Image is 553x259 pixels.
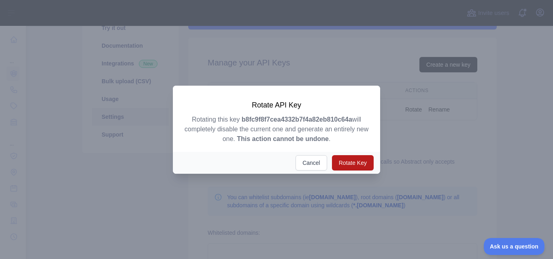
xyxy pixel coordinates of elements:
strong: This action cannot be undone [237,135,329,142]
button: Rotate Key [332,155,374,171]
button: Cancel [296,155,327,171]
iframe: Toggle Customer Support [484,238,545,255]
h3: Rotate API Key [183,100,370,110]
strong: b8fc9f8f7cea4332b7f4a82eb810c64a [242,116,352,123]
p: Rotating this key will completely disable the current one and generate an entirely new one. . [183,115,370,144]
